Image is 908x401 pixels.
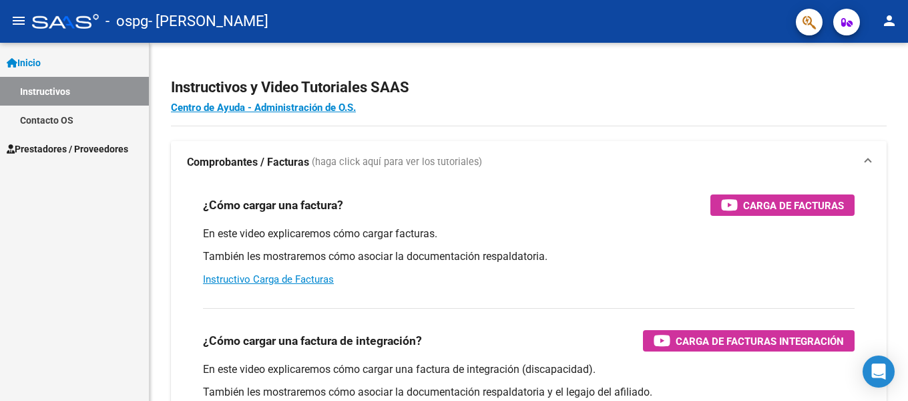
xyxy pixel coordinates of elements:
[203,362,855,377] p: En este video explicaremos cómo cargar una factura de integración (discapacidad).
[743,197,844,214] span: Carga de Facturas
[643,330,855,352] button: Carga de Facturas Integración
[203,273,334,285] a: Instructivo Carga de Facturas
[881,13,897,29] mat-icon: person
[187,155,309,170] strong: Comprobantes / Facturas
[203,385,855,400] p: También les mostraremos cómo asociar la documentación respaldatoria y el legajo del afiliado.
[11,13,27,29] mat-icon: menu
[676,333,844,350] span: Carga de Facturas Integración
[863,356,895,388] div: Open Intercom Messenger
[7,142,128,156] span: Prestadores / Proveedores
[148,7,268,36] span: - [PERSON_NAME]
[203,196,343,215] h3: ¿Cómo cargar una factura?
[312,155,482,170] span: (haga click aquí para ver los tutoriales)
[171,102,356,114] a: Centro de Ayuda - Administración de O.S.
[203,249,855,264] p: También les mostraremos cómo asociar la documentación respaldatoria.
[171,75,887,100] h2: Instructivos y Video Tutoriales SAAS
[203,227,855,241] p: En este video explicaremos cómo cargar facturas.
[171,141,887,184] mat-expansion-panel-header: Comprobantes / Facturas (haga click aquí para ver los tutoriales)
[7,55,41,70] span: Inicio
[710,194,855,216] button: Carga de Facturas
[203,331,422,350] h3: ¿Cómo cargar una factura de integración?
[105,7,148,36] span: - ospg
